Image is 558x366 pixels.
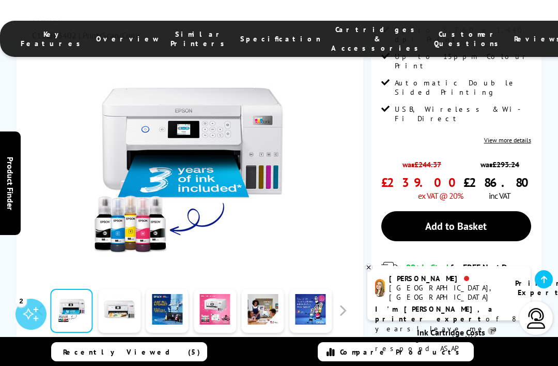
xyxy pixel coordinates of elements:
[375,279,385,297] img: amy-livechat.png
[414,159,441,169] strike: £244.37
[371,327,541,338] div: Ink Cartridge Costs
[381,174,463,191] span: £239.00
[90,61,292,264] img: Epson EcoTank ET-2856
[375,304,523,354] p: of 8 years! Leave me a message and I'll respond ASAP
[63,347,200,357] span: Recently Viewed (5)
[381,154,463,169] span: was
[51,342,207,361] a: Recently Viewed (5)
[395,105,531,123] span: USB, Wireless & Wi-Fi Direct
[389,283,502,302] div: [GEOGRAPHIC_DATA], [GEOGRAPHIC_DATA]
[375,304,495,324] b: I'm [PERSON_NAME], a printer expert
[381,211,531,241] a: Add to Basket
[21,30,86,48] span: Key Features
[489,191,510,201] span: inc VAT
[463,154,536,169] span: was
[434,30,504,48] span: Customer Questions
[395,78,531,97] span: Automatic Double Sided Printing
[171,30,230,48] span: Similar Printers
[381,262,531,306] div: modal_delivery
[340,347,465,357] span: Compare Products
[463,174,536,191] span: £286.80
[492,159,519,169] strike: £293.24
[406,262,531,283] div: for FREE Next Day Delivery
[331,25,424,53] span: Cartridges & Accessories
[484,136,531,144] a: View more details
[96,34,160,43] span: Overview
[526,308,547,329] img: user-headset-light.svg
[418,191,463,201] span: ex VAT @ 20%
[240,34,321,43] span: Specification
[16,295,27,306] div: 2
[318,342,474,361] a: Compare Products
[389,274,502,283] div: [PERSON_NAME]
[5,156,16,210] span: Product Finder
[406,262,451,272] span: 99+ In Stock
